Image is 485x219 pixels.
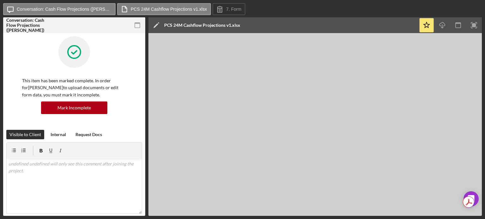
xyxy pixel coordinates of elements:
div: PCS 24M Cashflow Projections v1.xlsx [164,23,240,28]
button: Request Docs [72,130,105,139]
div: Conversation: Cash Flow Projections ([PERSON_NAME]) [6,18,51,33]
label: PCS 24M Cashflow Projections v1.xlsx [131,7,207,12]
div: Internal [51,130,66,139]
label: 7. Form [226,7,241,12]
iframe: Document Preview [148,33,482,216]
button: PCS 24M Cashflow Projections v1.xlsx [117,3,211,15]
div: Mark Incomplete [57,101,91,114]
div: Open Intercom Messenger [464,191,479,206]
button: 7. Form [213,3,245,15]
div: Request Docs [75,130,102,139]
div: Visible to Client [9,130,41,139]
button: Visible to Client [6,130,44,139]
button: Internal [47,130,69,139]
button: Mark Incomplete [41,101,107,114]
label: Conversation: Cash Flow Projections ([PERSON_NAME]) [17,7,111,12]
button: Conversation: Cash Flow Projections ([PERSON_NAME]) [3,3,116,15]
p: This item has been marked complete. In order for [PERSON_NAME] to upload documents or edit form d... [22,77,126,98]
